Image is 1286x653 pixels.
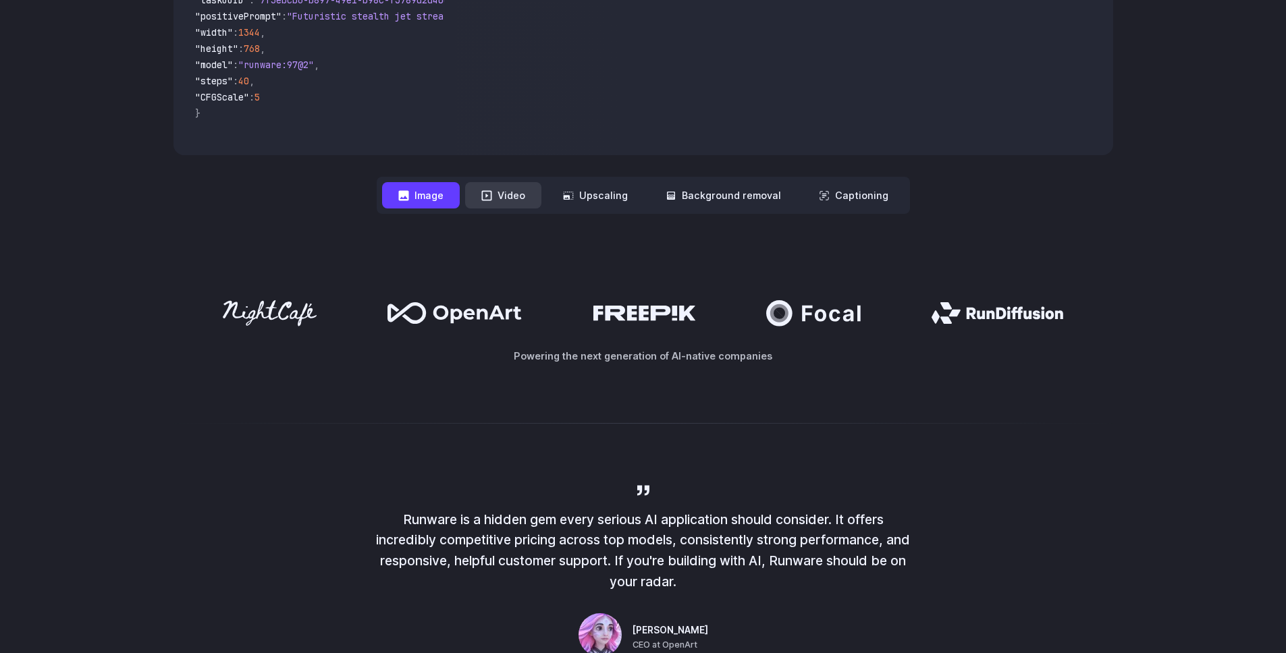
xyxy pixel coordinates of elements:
[373,509,913,592] p: Runware is a hidden gem every serious AI application should consider. It offers incredibly compet...
[314,59,319,71] span: ,
[287,10,778,22] span: "Futuristic stealth jet streaking through a neon-lit cityscape with glowing purple exhaust"
[238,59,314,71] span: "runware:97@2"
[244,42,260,55] span: 768
[195,59,233,71] span: "model"
[382,182,460,208] button: Image
[260,26,265,38] span: ,
[254,91,260,103] span: 5
[260,42,265,55] span: ,
[173,348,1113,364] p: Powering the next generation of AI-native companies
[249,75,254,87] span: ,
[233,59,238,71] span: :
[547,182,644,208] button: Upscaling
[465,182,541,208] button: Video
[649,182,797,208] button: Background removal
[238,75,249,87] span: 40
[195,75,233,87] span: "steps"
[233,26,238,38] span: :
[233,75,238,87] span: :
[633,638,697,652] span: CEO at OpenArt
[195,91,249,103] span: "CFGScale"
[282,10,287,22] span: :
[633,623,708,638] span: [PERSON_NAME]
[195,10,282,22] span: "positivePrompt"
[195,42,238,55] span: "height"
[195,26,233,38] span: "width"
[238,26,260,38] span: 1344
[195,107,200,119] span: }
[803,182,905,208] button: Captioning
[238,42,244,55] span: :
[249,91,254,103] span: :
